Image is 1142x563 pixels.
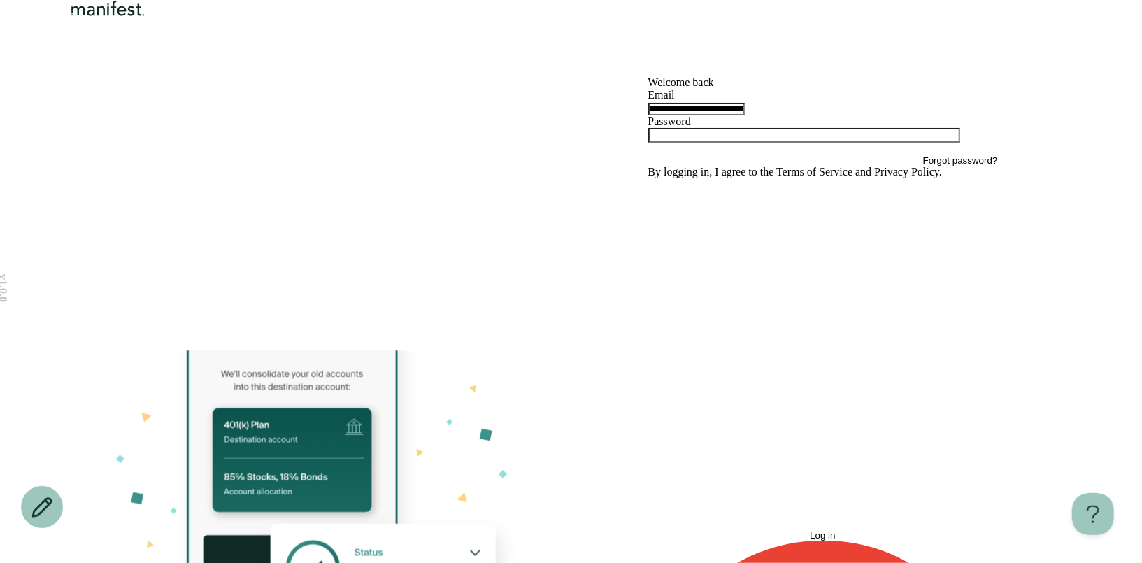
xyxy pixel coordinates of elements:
[648,76,998,89] h1: Welcome back
[648,89,675,101] label: Email
[648,166,998,178] p: By logging in, I agree to the and .
[874,166,939,178] a: Privacy Policy
[1072,493,1114,535] iframe: Toggle Customer Support
[648,178,998,541] button: Log in
[648,115,691,127] label: Password
[776,166,852,178] a: Terms of Service
[810,530,835,541] span: Log in
[923,155,998,166] button: Forgot password?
